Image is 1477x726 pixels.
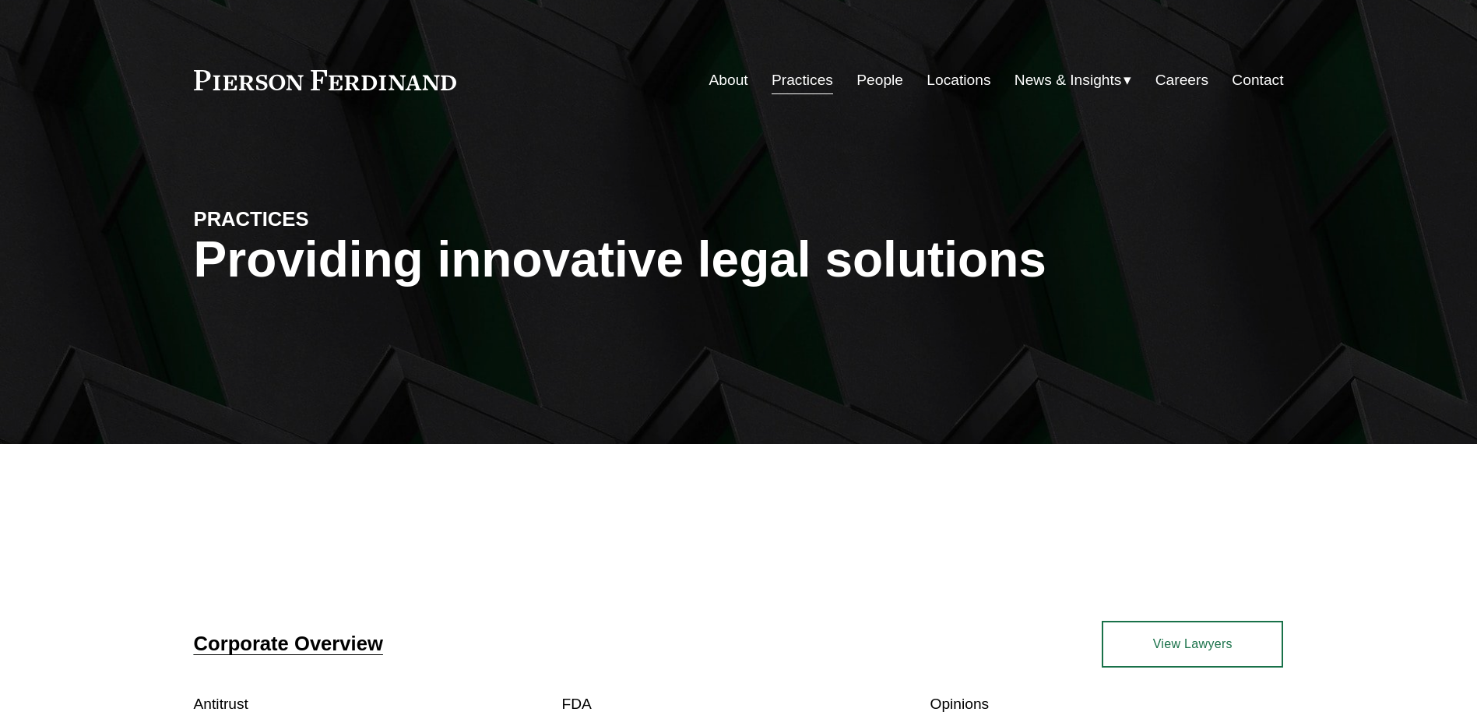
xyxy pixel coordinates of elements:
[1232,65,1283,95] a: Contact
[1155,65,1208,95] a: Careers
[1015,67,1122,94] span: News & Insights
[1102,621,1283,668] a: View Lawyers
[194,633,383,654] a: Corporate Overview
[562,696,592,712] a: FDA
[772,65,833,95] a: Practices
[194,696,248,712] a: Antitrust
[194,206,466,231] h4: PRACTICES
[856,65,903,95] a: People
[194,231,1284,288] h1: Providing innovative legal solutions
[930,696,989,712] a: Opinions
[709,65,748,95] a: About
[927,65,990,95] a: Locations
[1015,65,1132,95] a: folder dropdown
